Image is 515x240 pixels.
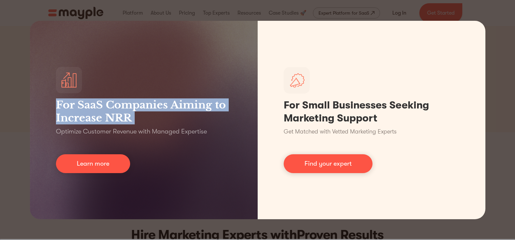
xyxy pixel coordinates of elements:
[56,98,232,124] h3: For SaaS Companies Aiming to Increase NRR
[56,127,207,136] p: Optimize Customer Revenue with Managed Expertise
[284,154,373,173] a: Find your expert
[284,127,397,136] p: Get Matched with Vetted Marketing Experts
[56,154,130,173] a: Learn more
[284,99,459,125] h1: For Small Businesses Seeking Marketing Support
